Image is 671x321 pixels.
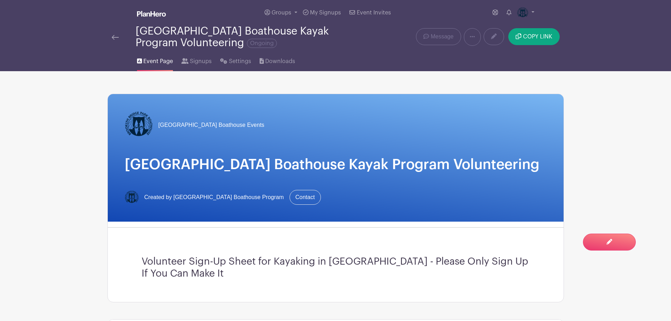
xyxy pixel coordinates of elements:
[272,10,291,16] span: Groups
[247,39,277,48] span: Ongoing
[143,57,173,66] span: Event Page
[229,57,251,66] span: Settings
[181,49,212,71] a: Signups
[125,156,547,173] h1: [GEOGRAPHIC_DATA] Boathouse Kayak Program Volunteering
[159,121,265,129] span: [GEOGRAPHIC_DATA] Boathouse Events
[523,34,552,39] span: COPY LINK
[310,10,341,16] span: My Signups
[137,49,173,71] a: Event Page
[190,57,212,66] span: Signups
[265,57,295,66] span: Downloads
[357,10,391,16] span: Event Invites
[125,111,153,139] img: Logo-Title.png
[142,256,530,279] h3: Volunteer Sign-Up Sheet for Kayaking in [GEOGRAPHIC_DATA] - Please Only Sign Up If You Can Make It
[136,25,364,49] div: [GEOGRAPHIC_DATA] Boathouse Kayak Program Volunteering
[125,190,139,204] img: Logo-Title.png
[431,32,454,41] span: Message
[144,193,284,202] span: Created by [GEOGRAPHIC_DATA] Boathouse Program
[137,11,166,17] img: logo_white-6c42ec7e38ccf1d336a20a19083b03d10ae64f83f12c07503d8b9e83406b4c7d.svg
[220,49,251,71] a: Settings
[260,49,295,71] a: Downloads
[112,35,119,40] img: back-arrow-29a5d9b10d5bd6ae65dc969a981735edf675c4d7a1fe02e03b50dbd4ba3cdb55.svg
[416,28,461,45] a: Message
[508,28,559,45] button: COPY LINK
[290,190,321,205] a: Contact
[517,7,528,18] img: Logo-Title.png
